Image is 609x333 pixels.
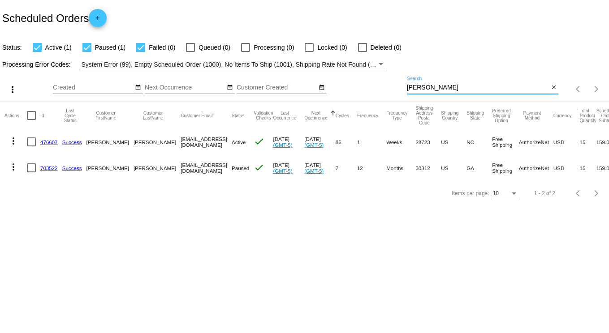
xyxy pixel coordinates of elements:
mat-cell: NC [466,129,492,155]
mat-icon: check [254,136,264,147]
input: Next Occurrence [145,84,225,91]
mat-cell: US [441,155,466,181]
mat-cell: US [441,129,466,155]
mat-header-cell: Total Product Quantity [579,102,596,129]
a: (GMT-5) [304,168,324,174]
mat-header-cell: Validation Checks [254,102,273,129]
a: (GMT-5) [273,168,292,174]
mat-cell: 1 [357,129,386,155]
button: Previous page [570,184,587,202]
button: Change sorting for Status [232,113,244,118]
span: Failed (0) [149,42,175,53]
button: Clear [549,83,558,93]
a: (GMT-5) [304,142,324,148]
mat-cell: 28723 [415,129,441,155]
button: Change sorting for CustomerLastName [134,111,173,120]
mat-icon: check [254,162,264,173]
span: Status: [2,44,22,51]
input: Customer Created [237,84,317,91]
button: Change sorting for FrequencyType [386,111,407,120]
button: Change sorting for PaymentMethod.Type [519,111,545,120]
span: Deleted (0) [371,42,402,53]
button: Change sorting for PreferredShippingOption [492,108,511,123]
mat-cell: 15 [579,155,596,181]
span: Processing Error Codes: [2,61,71,68]
mat-cell: [PERSON_NAME] [134,129,181,155]
button: Previous page [570,80,587,98]
mat-select: Items per page: [493,191,518,197]
button: Next page [587,184,605,202]
button: Change sorting for CustomerFirstName [86,111,125,120]
mat-cell: 7 [336,155,357,181]
input: Created [53,84,134,91]
mat-cell: Weeks [386,129,415,155]
mat-cell: [DATE] [273,129,304,155]
button: Change sorting for ShippingCountry [441,111,458,120]
a: 703522 [40,165,58,171]
mat-icon: more_vert [8,136,19,146]
mat-cell: AuthorizeNet [519,129,553,155]
h2: Scheduled Orders [2,9,107,27]
span: Active (1) [45,42,72,53]
mat-cell: GA [466,155,492,181]
button: Change sorting for LastOccurrenceUtc [273,111,296,120]
mat-cell: [DATE] [304,129,336,155]
button: Change sorting for CustomerEmail [181,113,212,118]
mat-cell: [EMAIL_ADDRESS][DOMAIN_NAME] [181,155,232,181]
mat-cell: 30312 [415,155,441,181]
div: Items per page: [452,190,489,196]
mat-icon: date_range [135,84,141,91]
span: 10 [493,190,499,196]
mat-cell: 86 [336,129,357,155]
mat-cell: USD [553,155,580,181]
mat-cell: [PERSON_NAME] [134,155,181,181]
button: Change sorting for Cycles [336,113,349,118]
a: Success [62,139,82,145]
mat-cell: [DATE] [273,155,304,181]
a: 476607 [40,139,58,145]
button: Change sorting for Frequency [357,113,378,118]
mat-icon: more_vert [7,84,18,95]
a: (GMT-5) [273,142,292,148]
span: Processing (0) [254,42,294,53]
mat-icon: add [92,15,103,26]
mat-cell: USD [553,129,580,155]
mat-select: Filter by Processing Error Codes [82,59,385,70]
mat-cell: [PERSON_NAME] [86,155,134,181]
mat-cell: 15 [579,129,596,155]
button: Change sorting for ShippingState [466,111,484,120]
mat-cell: 12 [357,155,386,181]
mat-cell: [DATE] [304,155,336,181]
span: Queued (0) [199,42,230,53]
mat-icon: date_range [319,84,325,91]
mat-cell: AuthorizeNet [519,155,553,181]
mat-icon: more_vert [8,162,19,172]
mat-cell: Free Shipping [492,129,519,155]
span: Active [232,139,246,145]
button: Change sorting for CurrencyIso [553,113,572,118]
button: Change sorting for Id [40,113,44,118]
mat-icon: date_range [227,84,233,91]
button: Change sorting for ShippingPostcode [415,106,433,125]
div: 1 - 2 of 2 [534,190,555,196]
mat-header-cell: Actions [4,102,27,129]
span: Locked (0) [317,42,347,53]
mat-cell: Free Shipping [492,155,519,181]
mat-cell: [EMAIL_ADDRESS][DOMAIN_NAME] [181,129,232,155]
mat-cell: Months [386,155,415,181]
a: Success [62,165,82,171]
span: Paused (1) [95,42,125,53]
input: Search [407,84,549,91]
span: Paused [232,165,249,171]
mat-icon: close [551,84,557,91]
mat-cell: [PERSON_NAME] [86,129,134,155]
button: Next page [587,80,605,98]
button: Change sorting for LastProcessingCycleId [62,108,78,123]
button: Change sorting for NextOccurrenceUtc [304,111,328,120]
